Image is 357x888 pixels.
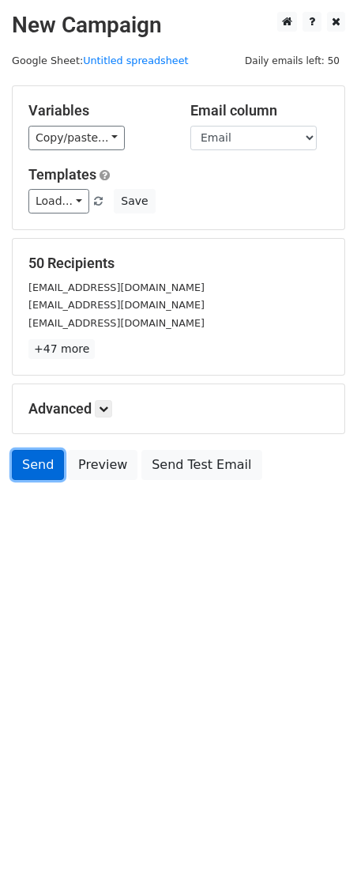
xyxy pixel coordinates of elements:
small: [EMAIL_ADDRESS][DOMAIN_NAME] [28,317,205,329]
a: Load... [28,189,89,213]
small: [EMAIL_ADDRESS][DOMAIN_NAME] [28,282,205,293]
a: Daily emails left: 50 [239,55,345,66]
h2: New Campaign [12,12,345,39]
a: Untitled spreadsheet [83,55,188,66]
iframe: Chat Widget [278,812,357,888]
a: Copy/paste... [28,126,125,150]
a: Templates [28,166,96,183]
h5: Email column [190,102,329,119]
button: Save [114,189,155,213]
a: Send [12,450,64,480]
small: Google Sheet: [12,55,189,66]
h5: Variables [28,102,167,119]
h5: Advanced [28,400,329,418]
h5: 50 Recipients [28,255,329,272]
a: +47 more [28,339,95,359]
small: [EMAIL_ADDRESS][DOMAIN_NAME] [28,299,205,311]
a: Send Test Email [141,450,261,480]
span: Daily emails left: 50 [239,52,345,70]
a: Preview [68,450,137,480]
